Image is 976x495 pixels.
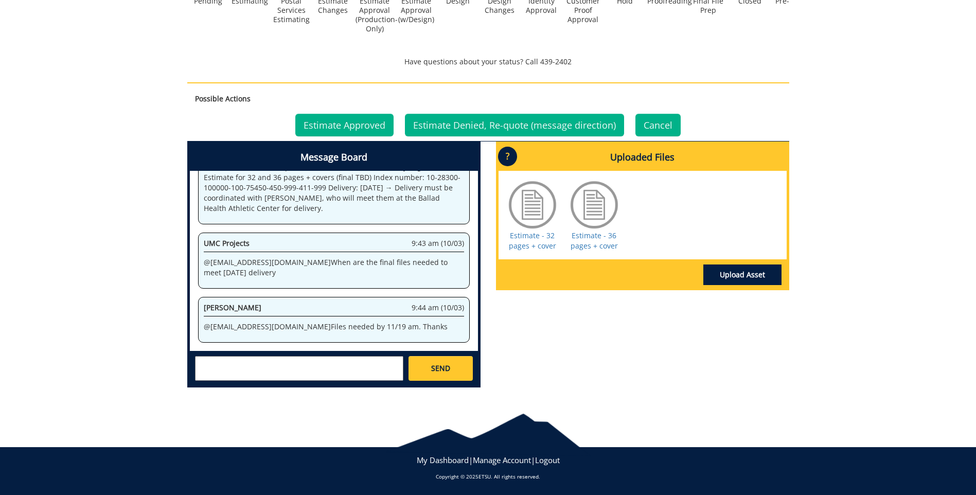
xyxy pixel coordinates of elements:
[412,303,464,313] span: 9:44 am (10/03)
[473,455,531,465] a: Manage Account
[703,264,782,285] a: Upload Asset
[478,473,491,480] a: ETSU
[499,144,787,171] h4: Uploaded Files
[412,238,464,249] span: 9:43 am (10/03)
[431,363,450,374] span: SEND
[204,238,250,248] span: UMC Projects
[409,356,472,381] a: SEND
[187,57,789,67] p: Have questions about your status? Call 439-2402
[635,114,681,136] a: Cancel
[295,114,394,136] a: Estimate Approved
[204,257,464,278] p: @ [EMAIL_ADDRESS][DOMAIN_NAME] When are the final files needed to meet [DATE] delivery
[509,231,556,251] a: Estimate - 32 pages + cover
[571,231,618,251] a: Estimate - 36 pages + cover
[190,144,478,171] h4: Message Board
[195,94,251,103] strong: Possible Actions
[498,147,517,166] p: ?
[204,303,261,312] span: [PERSON_NAME]
[204,322,464,332] p: @ [EMAIL_ADDRESS][DOMAIN_NAME] Files needed by 11/19 am. Thanks
[195,356,403,381] textarea: messageToSend
[405,114,624,136] a: Estimate Denied, Re-quote (message direction)
[417,455,469,465] a: My Dashboard
[535,455,560,465] a: Logout
[204,131,464,214] p: @ [EMAIL_ADDRESS][DOMAIN_NAME] Estimate requested for 32 and 36 pages + covers for fall commencem...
